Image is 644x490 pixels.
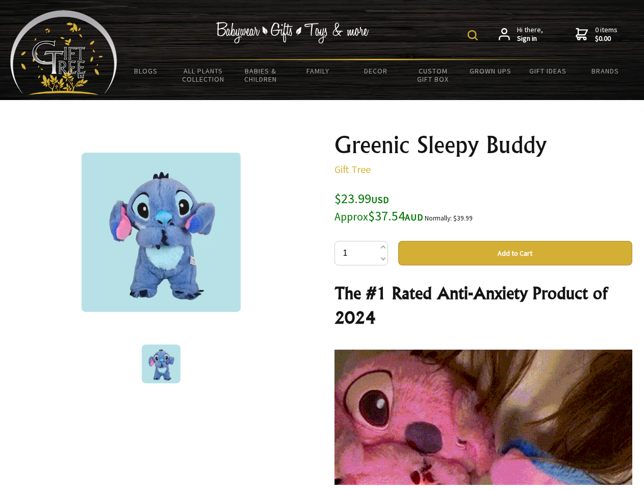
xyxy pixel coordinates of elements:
[404,60,462,90] a: Custom Gift Box
[425,214,473,223] small: Normally: $39.99
[398,241,632,265] button: Add to Cart
[517,34,543,43] strong: Sign in
[334,133,632,157] h1: Greenic Sleepy Buddy
[334,283,607,328] strong: The #1 Rated Anti-Anxiety Product of 2024
[10,10,117,95] img: Babyware - Gifts - Toys and more...
[216,22,369,43] img: Babywear - Gifts - Toys & more
[595,25,617,43] span: 0 items
[405,211,423,223] span: AUD
[334,190,423,224] span: $23.99 $37.54
[82,153,241,312] img: Greenic Sleepy Buddy
[232,60,290,90] a: Babies & Children
[519,60,577,82] a: Gift Ideas
[461,60,519,82] a: Grown Ups
[290,60,347,82] a: Family
[142,345,181,383] img: Greenic Sleepy Buddy
[468,30,478,40] img: product search
[117,60,175,82] a: BLOGS
[371,194,389,206] span: USD
[334,210,368,224] small: Approx
[334,163,371,176] a: Gift Tree
[175,60,233,90] a: All Plants Collection
[595,34,617,43] strong: $0.00
[577,60,634,82] a: Brands
[499,26,543,43] a: Hi there,Sign in
[347,60,404,82] a: Decor
[576,26,617,43] a: 0 items$0.00
[517,26,543,43] span: Hi there,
